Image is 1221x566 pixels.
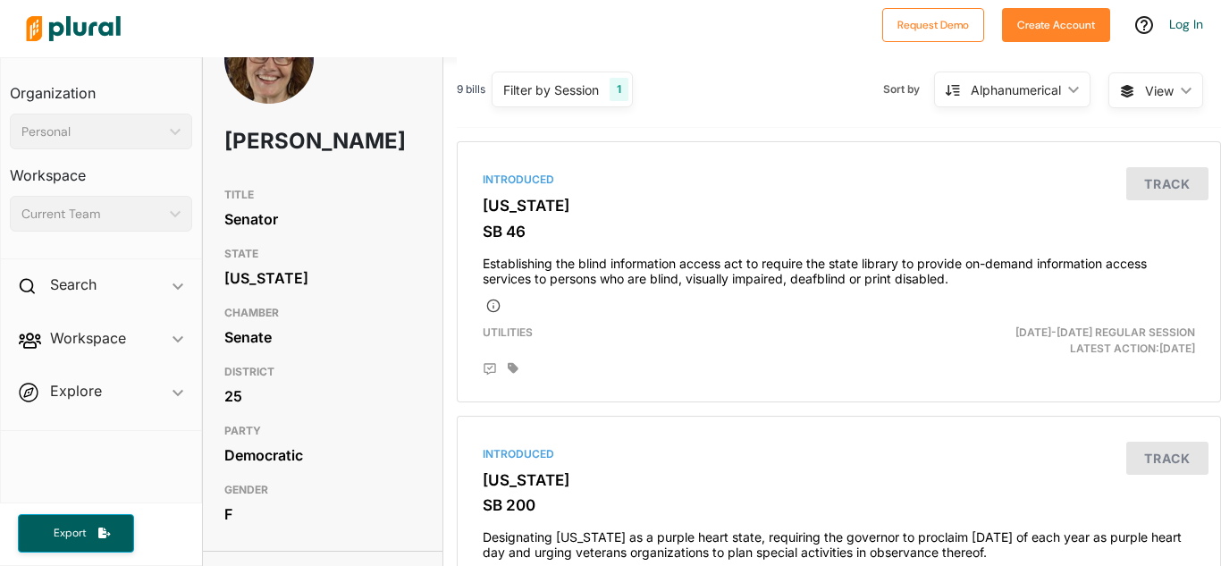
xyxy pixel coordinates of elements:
[224,14,314,145] img: Headshot of Mary Ware
[21,122,163,141] div: Personal
[457,81,485,97] span: 9 bills
[1145,81,1174,100] span: View
[483,446,1195,462] div: Introduced
[50,275,97,294] h2: Search
[483,248,1195,287] h4: Establishing the blind information access act to require the state library to provide on-demand i...
[224,420,421,442] h3: PARTY
[1015,325,1195,339] span: [DATE]-[DATE] Regular Session
[224,383,421,410] div: 25
[610,78,628,101] div: 1
[882,8,984,42] button: Request Demo
[10,67,192,106] h3: Organization
[1002,14,1110,33] a: Create Account
[224,442,421,469] div: Democratic
[1126,442,1208,475] button: Track
[224,265,421,291] div: [US_STATE]
[1126,167,1208,200] button: Track
[483,172,1195,188] div: Introduced
[224,114,342,168] h1: [PERSON_NAME]
[224,501,421,528] div: F
[224,479,421,501] h3: GENDER
[508,362,518,375] div: Add tags
[21,205,163,224] div: Current Team
[971,80,1061,99] div: Alphanumerical
[224,302,421,324] h3: CHAMBER
[483,521,1195,561] h4: Designating [US_STATE] as a purple heart state, requiring the governor to proclaim [DATE] of each...
[1002,8,1110,42] button: Create Account
[483,197,1195,215] h3: [US_STATE]
[883,81,934,97] span: Sort by
[503,80,599,99] div: Filter by Session
[224,361,421,383] h3: DISTRICT
[962,325,1208,357] div: Latest Action: [DATE]
[483,496,1195,514] h3: SB 200
[483,362,497,376] div: Add Position Statement
[483,223,1195,241] h3: SB 46
[1169,16,1203,32] a: Log In
[41,526,98,541] span: Export
[483,325,533,339] span: Utilities
[224,206,421,232] div: Senator
[483,471,1195,489] h3: [US_STATE]
[224,184,421,206] h3: TITLE
[224,243,421,265] h3: STATE
[18,514,134,553] button: Export
[224,324,421,351] div: Senate
[10,149,192,189] h3: Workspace
[882,14,984,33] a: Request Demo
